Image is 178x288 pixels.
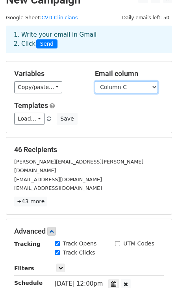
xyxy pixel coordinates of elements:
a: Daily emails left: 50 [119,15,172,20]
strong: Tracking [14,241,41,247]
small: [EMAIL_ADDRESS][DOMAIN_NAME] [14,177,102,182]
span: Send [36,39,57,49]
a: CVD Clinicians [41,15,78,20]
label: Track Opens [63,240,97,248]
a: Load... [14,113,44,125]
h5: 46 Recipients [14,145,164,154]
iframe: Chat Widget [139,250,178,288]
h5: Advanced [14,227,164,236]
strong: Schedule [14,280,43,286]
label: UTM Codes [123,240,154,248]
span: Daily emails left: 50 [119,13,172,22]
h5: Email column [95,69,164,78]
label: Track Clicks [63,249,95,257]
button: Save [57,113,77,125]
span: [DATE] 12:00pm [55,280,103,287]
a: Copy/paste... [14,81,62,93]
h5: Variables [14,69,83,78]
a: +43 more [14,197,47,206]
small: [PERSON_NAME][EMAIL_ADDRESS][PERSON_NAME][DOMAIN_NAME] [14,159,143,174]
div: 1. Write your email in Gmail 2. Click [8,30,170,48]
small: Google Sheet: [6,15,78,20]
strong: Filters [14,265,34,271]
small: [EMAIL_ADDRESS][DOMAIN_NAME] [14,185,102,191]
a: Templates [14,101,48,110]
